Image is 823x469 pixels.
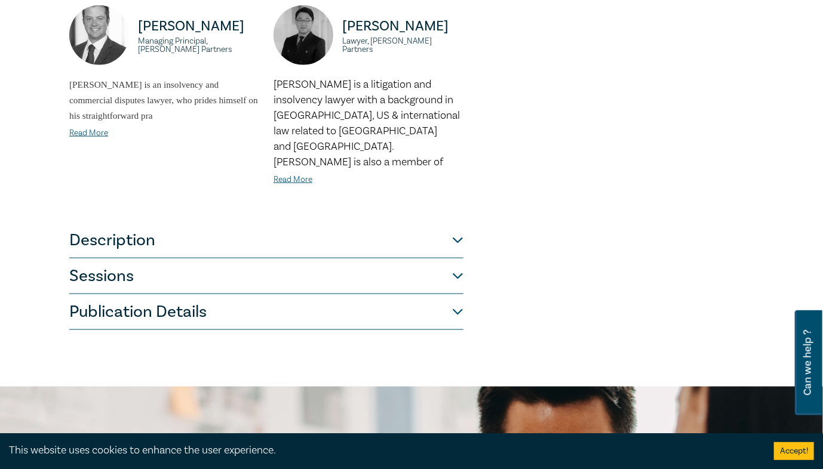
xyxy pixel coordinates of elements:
span: [PERSON_NAME] is an insolvency and commercial disputes lawyer, who prides himself on his straight... [69,79,258,121]
span: [PERSON_NAME] is a litigation and insolvency lawyer with a background in [GEOGRAPHIC_DATA], US & ... [274,78,460,169]
small: Managing Principal, [PERSON_NAME] Partners [138,37,259,54]
button: Sessions [69,258,463,294]
button: Accept cookies [774,442,814,460]
p: [PERSON_NAME] [342,17,463,36]
img: https://s3.ap-southeast-2.amazonaws.com/leo-cussen-store-production-content/Contacts/Isaac%20Choi... [274,5,333,65]
button: Description [69,223,463,258]
a: Read More [69,128,108,138]
span: Can we help ? [802,317,813,408]
button: Publication Details [69,294,463,330]
div: This website uses cookies to enhance the user experience. [9,443,756,458]
p: [PERSON_NAME] [138,17,259,36]
small: Lawyer, [PERSON_NAME] Partners [342,37,463,54]
a: Read More [274,174,312,185]
img: https://s3.ap-southeast-2.amazonaws.com/leo-cussen-store-production-content/Contacts/Alex%20Nicol... [69,5,129,65]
